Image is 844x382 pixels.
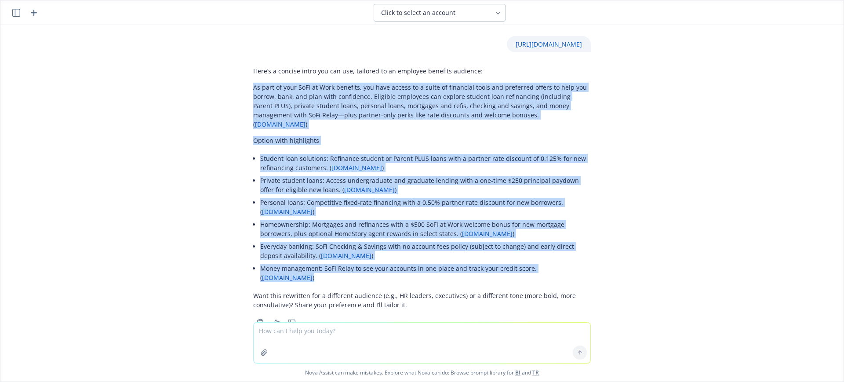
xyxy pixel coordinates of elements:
[260,196,591,218] li: Personal loans: Competitive fixed-rate financing with a 0.50% partner rate discount for new borro...
[344,186,395,194] a: [DOMAIN_NAME]
[253,291,591,309] p: Want this rewritten for a different audience (e.g., HR leaders, executives) or a different tone (...
[4,364,840,382] span: Nova Assist can make mistakes. Explore what Nova can do: Browse prompt library for and
[260,174,591,196] li: Private student loans: Access undergraduate and graduate lending with a one-time $250 principal p...
[253,66,591,76] p: Here’s a concise intro you can use, tailored to an employee benefits audience:
[260,152,591,174] li: Student loan solutions: Refinance student or Parent PLUS loans with a partner rate discount of 0....
[381,8,455,17] span: Click to select an account
[256,319,264,327] svg: Copy to clipboard
[462,229,513,238] a: [DOMAIN_NAME]
[255,120,306,128] a: [DOMAIN_NAME]
[260,240,591,262] li: Everyday banking: SoFi Checking & Savings with no account fees policy (subject to change) and ear...
[253,83,591,129] p: As part of your SoFi at Work benefits, you have access to a suite of financial tools and preferre...
[260,262,591,284] li: Money management: SoFi Relay to see your accounts in one place and track your credit score. ( )
[515,369,520,376] a: BI
[532,369,539,376] a: TR
[285,317,299,329] button: Thumbs down
[516,40,582,48] a: [URL][DOMAIN_NAME]
[253,136,591,145] p: Option with highlights
[331,164,382,172] a: [DOMAIN_NAME]
[321,251,371,260] a: [DOMAIN_NAME]
[374,4,506,22] button: Click to select an account
[262,207,313,216] a: [DOMAIN_NAME]
[262,273,313,282] a: [DOMAIN_NAME]
[260,218,591,240] li: Homeownership: Mortgages and refinances with a $500 SoFi at Work welcome bonus for new mortgage b...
